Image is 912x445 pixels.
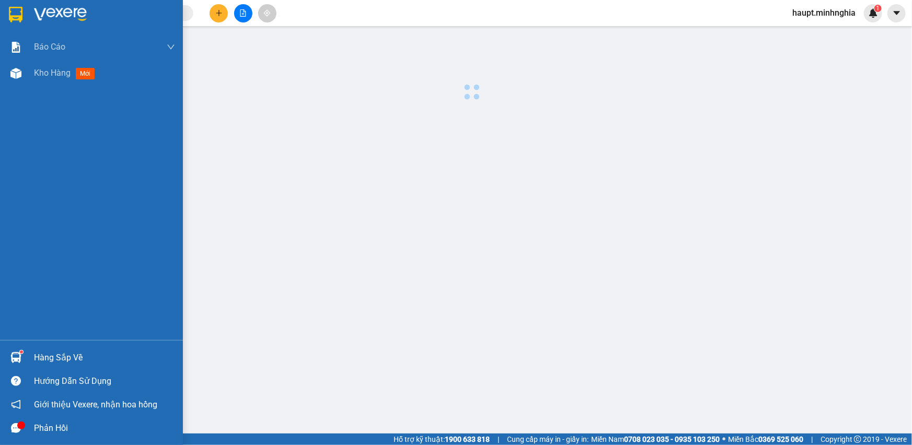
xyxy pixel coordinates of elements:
[34,68,71,78] span: Kho hàng
[263,9,271,17] span: aim
[876,5,880,12] span: 1
[394,434,490,445] span: Hỗ trợ kỹ thuật:
[591,434,720,445] span: Miền Nam
[887,4,906,22] button: caret-down
[874,5,882,12] sup: 1
[10,42,21,53] img: solution-icon
[210,4,228,22] button: plus
[507,434,588,445] span: Cung cấp máy in - giấy in:
[76,68,95,79] span: mới
[11,400,21,409] span: notification
[167,43,175,51] span: down
[239,9,247,17] span: file-add
[728,434,803,445] span: Miền Bắc
[10,352,21,363] img: warehouse-icon
[34,398,157,411] span: Giới thiệu Vexere, nhận hoa hồng
[11,423,21,433] span: message
[869,8,878,18] img: icon-new-feature
[854,436,861,443] span: copyright
[9,7,22,22] img: logo-vxr
[722,437,725,441] span: ⚪️
[234,4,252,22] button: file-add
[624,435,720,443] strong: 0708 023 035 - 0935 103 250
[34,373,175,389] div: Hướng dẫn sử dụng
[34,350,175,366] div: Hàng sắp về
[258,4,276,22] button: aim
[498,434,499,445] span: |
[784,6,864,19] span: haupt.minhnghia
[445,435,490,443] strong: 1900 633 818
[811,434,813,445] span: |
[10,68,21,79] img: warehouse-icon
[892,8,902,18] span: caret-down
[34,40,65,53] span: Báo cáo
[11,376,21,386] span: question-circle
[758,435,803,443] strong: 0369 525 060
[215,9,223,17] span: plus
[34,420,175,436] div: Phản hồi
[20,350,23,354] sup: 1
